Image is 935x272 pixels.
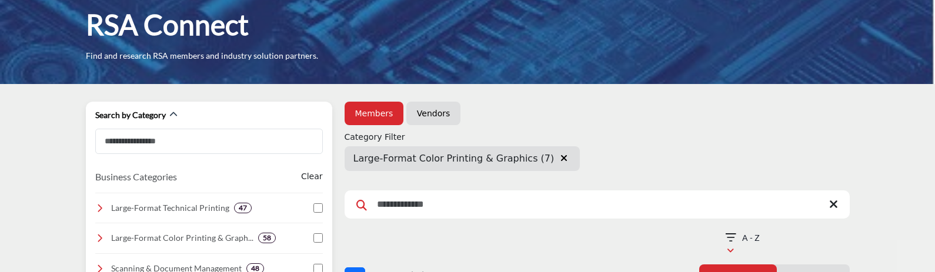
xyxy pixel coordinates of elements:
[111,232,253,244] h4: Large-Format Color Printing & Graphics: Banners, posters, vehicle wraps, and presentation graphics.
[95,170,177,184] button: Business Categories
[258,233,276,243] div: 58 Results For Large-Format Color Printing & Graphics
[234,203,252,213] div: 47 Results For Large-Format Technical Printing
[111,202,229,214] h4: Large-Format Technical Printing: High-quality printing for blueprints, construction and architect...
[353,153,555,164] span: Large-Format Color Printing & Graphics (7)
[742,232,760,244] p: A - Z
[263,234,271,242] b: 58
[313,203,323,213] input: Select Large-Format Technical Printing checkbox
[301,170,323,183] buton: Clear
[719,227,850,253] button: A - Z
[86,6,249,43] h1: RSA Connect
[95,109,166,121] h2: Search by Category
[86,50,318,62] p: Find and research RSA members and industry solution partners.
[239,204,247,212] b: 47
[417,108,450,119] a: Vendors
[345,132,580,142] h6: Category Filter
[313,233,323,243] input: Select Large-Format Color Printing & Graphics checkbox
[95,129,323,154] input: Search Category
[355,108,393,119] a: Members
[345,190,850,219] input: Search Keyword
